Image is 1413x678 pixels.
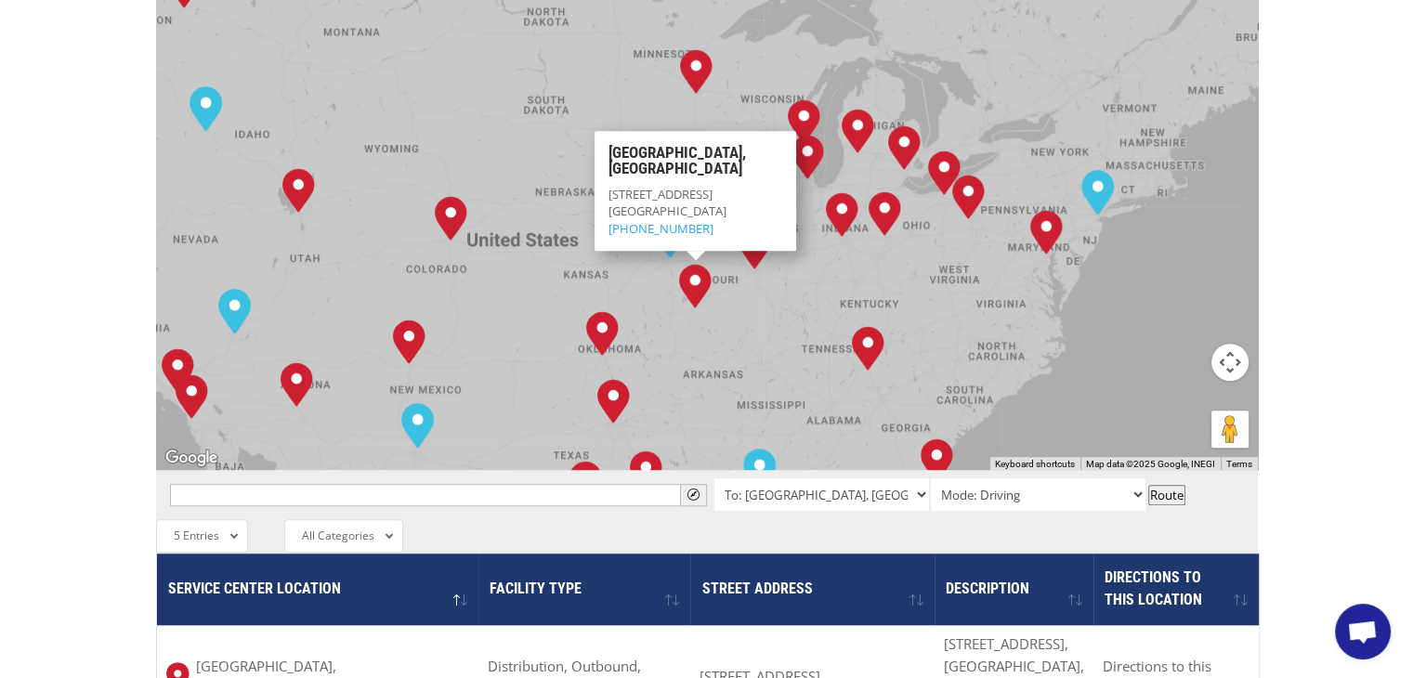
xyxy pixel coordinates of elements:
span: Map data ©2025 Google, INEGI [1086,459,1215,469]
div: Phoenix, AZ [281,362,313,407]
div: Springfield, MO [679,264,712,308]
span: Street Address [702,580,813,597]
span: Facility Type [490,580,582,597]
div: Kansas City, MO [654,213,687,257]
div: Salt Lake City, UT [282,168,315,213]
th: Street Address: activate to sort column ascending [690,554,934,625]
th: Service center location : activate to sort column descending [157,554,478,625]
a: Open this area in Google Maps (opens a new window) [161,446,222,470]
div: Tunnel Hill, GA [852,326,884,371]
div: Dayton, OH [869,191,901,236]
div: Grand Rapids, MI [842,109,874,153]
th: Facility Type : activate to sort column ascending [478,554,691,625]
h3: [GEOGRAPHIC_DATA], [GEOGRAPHIC_DATA] [608,145,782,186]
span:  [687,489,700,501]
div: Elizabeth, NJ [1081,170,1114,215]
button: Drag Pegman onto the map to open Street View [1211,411,1249,448]
div: San Antonio, TX [569,461,602,505]
span: Directions to this location [1105,568,1202,608]
div: Minneapolis, MN [680,49,713,94]
div: St. Louis, MO [739,225,771,269]
div: Las Vegas, NV [218,289,251,333]
div: Albuquerque, NM [393,319,425,364]
div: Cleveland, OH [928,150,961,195]
div: Chino, CA [162,348,194,393]
div: Chicago, IL [792,135,824,179]
div: Dallas, TX [597,379,630,424]
span: All Categories [302,528,374,543]
span: Service center location [168,580,341,597]
div: Pittsburgh, PA [952,175,985,219]
button: Map camera controls [1211,344,1249,381]
div: Detroit, MI [888,125,921,170]
div: Boise, ID [190,86,222,131]
a: [PHONE_NUMBER] [608,219,713,236]
button: Route [1148,485,1185,505]
span: Description [946,580,1029,597]
div: Oklahoma City, OK [586,311,619,356]
div: New Orleans, LA [743,449,776,493]
p: [STREET_ADDRESS] [GEOGRAPHIC_DATA] [608,186,782,237]
th: Description : activate to sort column ascending [935,554,1093,625]
div: Denver, CO [435,196,467,241]
div: Indianapolis, IN [826,192,858,237]
div: Jacksonville, FL [921,438,953,483]
button: Keyboard shortcuts [995,458,1075,471]
div: Milwaukee, WI [788,99,820,144]
span: 5 Entries [174,528,219,543]
th: Directions to this location: activate to sort column ascending [1093,554,1259,625]
div: Open chat [1335,604,1391,659]
span: Close [776,138,789,151]
button:  [680,484,707,506]
div: San Diego, CA [176,374,208,419]
div: Houston, TX [630,450,662,495]
div: El Paso, TX [401,403,434,448]
div: Baltimore, MD [1030,210,1063,254]
a: Terms [1226,459,1252,469]
img: Google [161,446,222,470]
